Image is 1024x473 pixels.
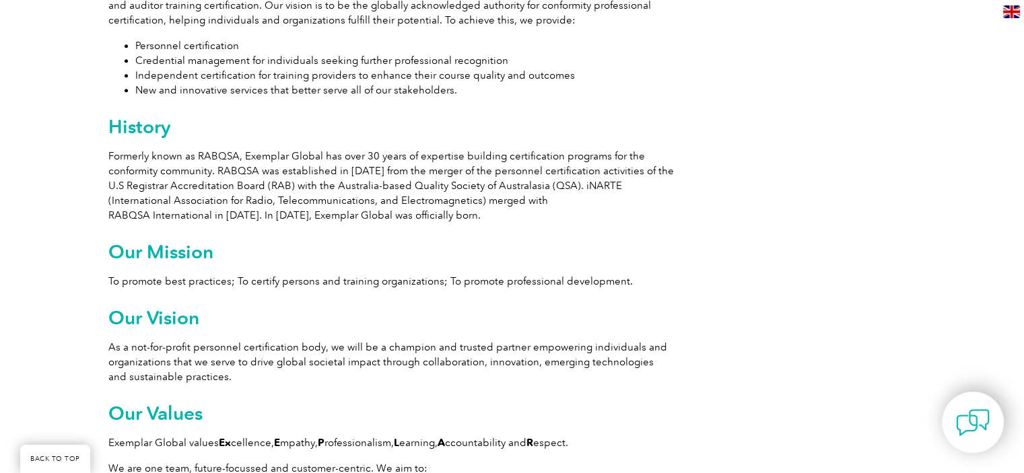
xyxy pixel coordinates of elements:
img: contact-chat.png [956,406,990,439]
li: New and innovative services that better serve all of our stakeholders. [135,83,674,98]
strong: Ex [219,437,231,449]
strong: L [394,437,399,449]
h2: History [108,116,674,137]
strong: R [526,437,533,449]
p: Exemplar Global values cellence, mpathy, rofessionalism, earning, ccountability and espect. [108,435,674,450]
img: en [1003,5,1020,18]
li: Credential management for individuals seeking further professional recognition [135,53,674,68]
b: Our Values [108,402,203,425]
p: Formerly known as RABQSA, Exemplar Global has over 30 years of expertise building certification p... [108,149,674,223]
li: Independent certification for training providers to enhance their course quality and outcomes [135,68,674,83]
b: Our Vision [108,306,199,329]
strong: E [274,437,280,449]
h2: Our Mission [108,241,674,262]
li: Personnel certification [135,38,674,53]
p: As a not-for-profit personnel certification body, we will be a champion and trusted partner empow... [108,340,674,384]
p: To promote best practices; To certify persons and training organizations; To promote professional... [108,274,674,289]
strong: A [438,437,445,449]
a: BACK TO TOP [20,445,90,473]
strong: P [318,437,325,449]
